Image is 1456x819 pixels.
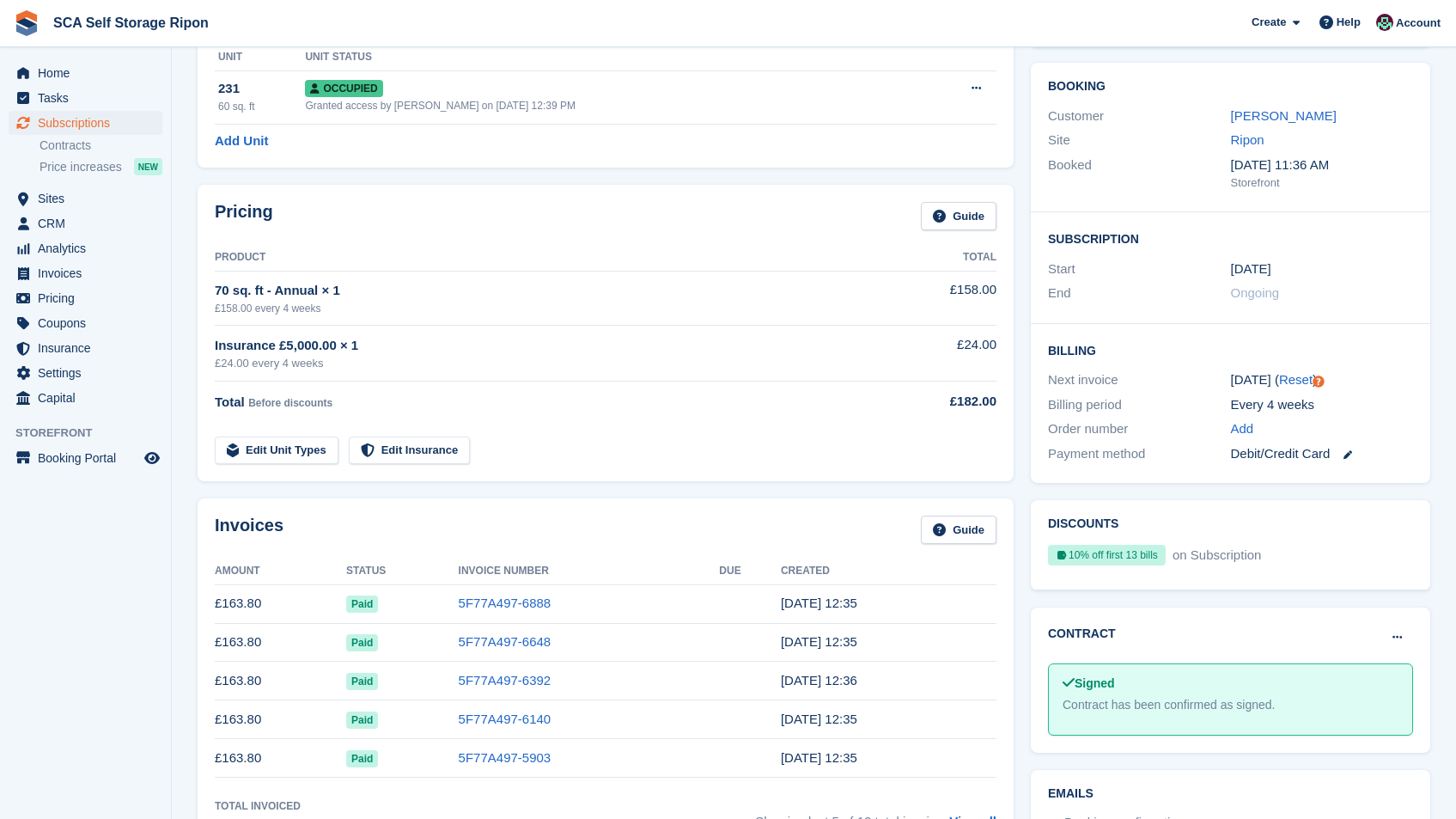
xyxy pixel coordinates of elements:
div: Signed [1063,675,1398,693]
th: Unit Status [305,44,915,71]
div: Contract has been confirmed as signed. [1063,696,1398,714]
th: Created [781,558,996,585]
a: 5F77A497-5903 [459,750,551,765]
h2: Invoices [215,516,283,544]
span: Paid [346,712,378,729]
a: menu [9,361,162,385]
div: £158.00 every 4 weeks [215,301,876,316]
span: Analytics [38,236,141,260]
a: 5F77A497-6140 [459,712,551,726]
div: Granted access by [PERSON_NAME] on [DATE] 12:39 PM [305,98,915,113]
span: Booking Portal [38,446,141,470]
td: £163.80 [215,584,346,623]
img: stora-icon-8386f47178a22dfd0bd8f6a31ec36ba5ce8667c1dd55bd0f319d3a0aa187defe.svg [14,10,40,36]
h2: Contract [1048,625,1116,643]
span: Capital [38,386,141,410]
div: [DATE] ( ) [1231,370,1414,390]
div: End [1048,284,1231,303]
a: menu [9,261,162,285]
th: Status [346,558,458,585]
a: menu [9,61,162,85]
th: Invoice Number [459,558,720,585]
span: Subscriptions [38,111,141,135]
div: Billing period [1048,395,1231,415]
th: Product [215,244,876,272]
div: Customer [1048,107,1231,126]
div: Order number [1048,419,1231,439]
div: £182.00 [876,392,996,412]
h2: Pricing [215,202,273,230]
a: 5F77A497-6648 [459,634,551,649]
span: Settings [38,361,141,385]
a: menu [9,111,162,135]
div: Debit/Credit Card [1231,444,1414,464]
span: Sites [38,186,141,211]
a: Add Unit [215,131,268,151]
span: Invoices [38,261,141,285]
a: Contracts [40,138,162,154]
img: Sam Chapman [1376,14,1393,31]
td: £158.00 [876,271,996,325]
div: [DATE] 11:36 AM [1231,156,1414,175]
th: Amount [215,558,346,585]
td: £24.00 [876,326,996,382]
a: menu [9,186,162,211]
a: Edit Unit Types [215,437,338,465]
td: £163.80 [215,739,346,778]
div: Insurance £5,000.00 × 1 [215,336,876,356]
span: Total [215,394,245,409]
div: Booked [1048,156,1231,192]
h2: Emails [1048,787,1413,801]
span: Tasks [38,86,141,110]
div: NEW [134,158,162,175]
span: Paid [346,673,378,690]
time: 2025-06-12 11:35:53 UTC [781,712,857,726]
div: 10% off first 13 bills [1048,545,1166,565]
a: 5F77A497-6392 [459,673,551,688]
h2: Booking [1048,80,1413,94]
span: CRM [38,211,141,235]
td: £163.80 [215,623,346,662]
a: menu [9,211,162,235]
a: Ripon [1231,132,1264,147]
span: Occupied [305,80,382,97]
div: Site [1048,131,1231,150]
a: SCA Self Storage Ripon [46,9,216,37]
div: £24.00 every 4 weeks [215,355,876,372]
span: Account [1396,15,1441,32]
a: Edit Insurance [349,437,471,465]
time: 2024-10-31 01:00:00 UTC [1231,260,1271,279]
a: menu [9,311,162,335]
td: £163.80 [215,700,346,739]
div: 231 [218,79,305,99]
div: Total Invoiced [215,798,301,814]
div: Every 4 weeks [1231,395,1414,415]
h2: Billing [1048,341,1413,358]
span: Storefront [15,425,171,442]
a: menu [9,286,162,310]
a: 5F77A497-6888 [459,596,551,610]
th: Due [719,558,781,585]
span: Insurance [38,336,141,360]
span: Price increases [40,159,122,175]
a: menu [9,336,162,360]
span: on Subscription [1169,547,1261,562]
div: Tooltip anchor [1311,374,1326,389]
span: Home [38,61,141,85]
a: Guide [921,516,996,544]
div: 70 sq. ft - Annual × 1 [215,281,876,301]
span: Coupons [38,311,141,335]
time: 2025-08-07 11:35:53 UTC [781,634,857,649]
span: Create [1252,14,1286,31]
a: Add [1231,419,1254,439]
a: menu [9,386,162,410]
h2: Subscription [1048,229,1413,247]
time: 2025-09-04 11:35:38 UTC [781,596,857,610]
span: Paid [346,596,378,613]
div: 60 sq. ft [218,99,305,114]
a: menu [9,446,162,470]
time: 2025-07-10 11:36:12 UTC [781,673,857,688]
span: Before discounts [248,397,332,409]
span: Paid [346,750,378,767]
h2: Discounts [1048,517,1413,531]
